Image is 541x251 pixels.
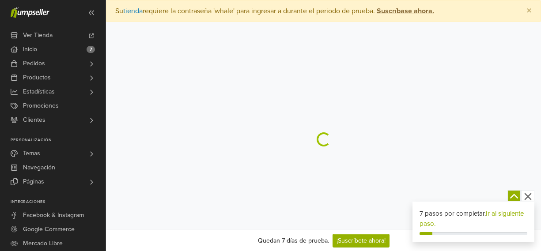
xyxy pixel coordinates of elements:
[420,209,527,229] div: 7 pasos por completar.
[23,113,45,127] span: Clientes
[420,210,524,228] a: Ir al siguiente paso.
[11,199,106,205] p: Integraciones
[23,236,63,251] span: Mercado Libre
[123,7,143,15] a: tienda
[258,236,329,245] div: Quedan 7 días de prueba.
[23,56,45,71] span: Pedidos
[87,46,95,53] span: 7
[23,161,55,175] span: Navegación
[23,208,84,222] span: Facebook & Instagram
[375,7,434,15] a: Suscríbase ahora.
[23,222,75,236] span: Google Commerce
[23,28,53,42] span: Ver Tienda
[23,85,55,99] span: Estadísticas
[526,4,532,17] span: ×
[23,71,51,85] span: Productos
[518,0,541,22] button: Close
[23,146,40,161] span: Temas
[333,234,390,247] a: ¡Suscríbete ahora!
[23,42,37,56] span: Inicio
[11,138,106,143] p: Personalización
[23,175,44,189] span: Páginas
[377,7,434,15] strong: Suscríbase ahora.
[23,99,59,113] span: Promociones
